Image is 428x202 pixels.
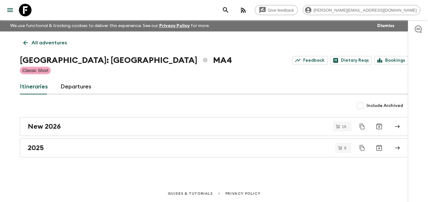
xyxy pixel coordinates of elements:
span: [PERSON_NAME][EMAIL_ADDRESS][DOMAIN_NAME] [310,8,420,13]
button: menu [4,4,16,16]
h2: New 2026 [28,122,61,131]
a: Itineraries [20,79,48,94]
span: Give feedback [264,8,298,13]
p: We use functional & tracking cookies to deliver this experience. See our for more. [8,20,212,31]
a: New 2026 [20,117,408,136]
button: Archive [373,120,385,133]
button: Duplicate [356,142,368,154]
a: Bookings [374,56,408,65]
span: 16 [338,125,350,129]
button: search adventures [219,4,232,16]
h2: 2025 [28,144,44,152]
a: Give feedback [255,5,298,15]
a: All adventures [20,36,70,49]
a: 2025 [20,138,408,157]
span: 8 [340,146,350,150]
h1: [GEOGRAPHIC_DATA]: [GEOGRAPHIC_DATA] MA4 [20,54,232,67]
a: Privacy Policy [159,24,190,28]
a: Departures [61,79,91,94]
button: Dismiss [376,21,396,30]
button: Duplicate [356,121,368,132]
button: Archive [373,142,385,154]
p: Classic Short [22,67,48,74]
a: Dietary Reqs [330,56,372,65]
a: Guides & Tutorials [168,190,213,197]
div: [PERSON_NAME][EMAIL_ADDRESS][DOMAIN_NAME] [303,5,420,15]
p: All adventures [32,39,67,47]
a: Privacy Policy [225,190,260,197]
span: Include Archived [367,103,403,109]
a: Feedback [292,56,328,65]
